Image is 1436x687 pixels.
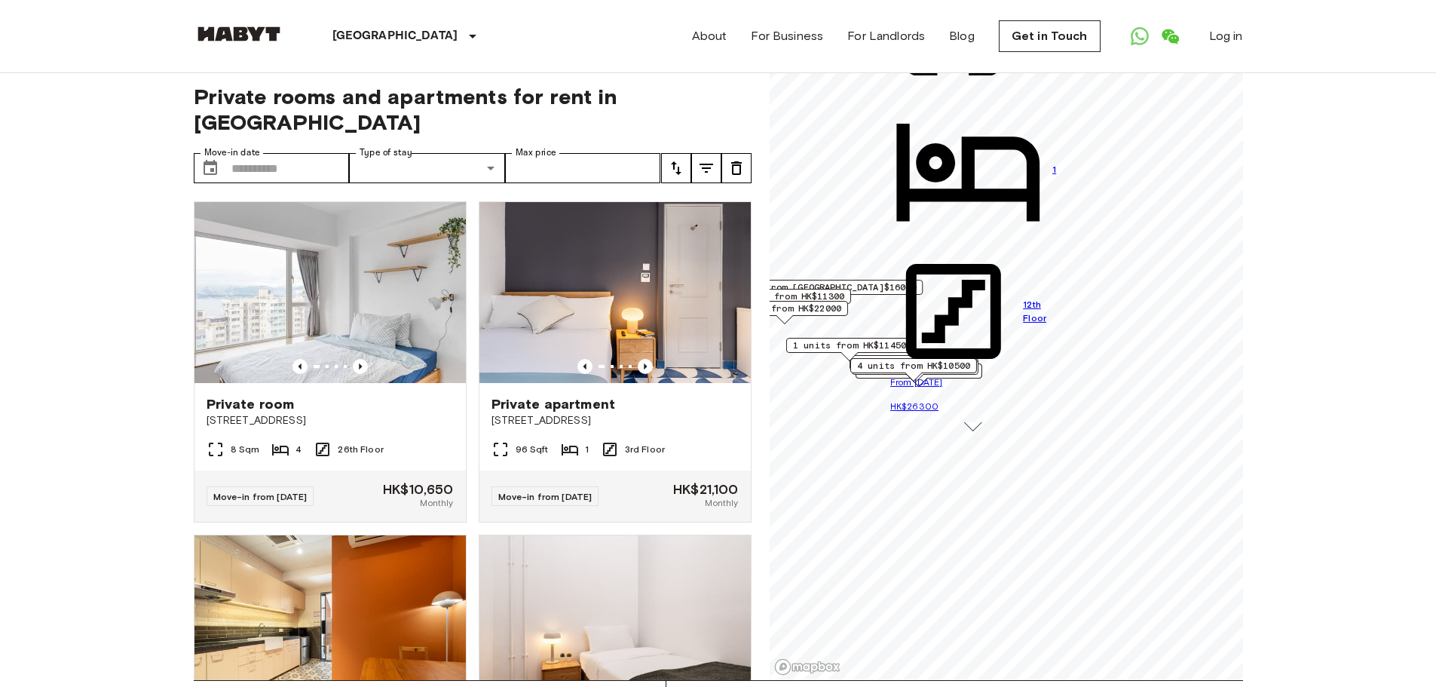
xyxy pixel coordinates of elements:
[705,496,738,510] span: Monthly
[353,359,368,374] button: Previous image
[498,491,592,502] span: Move-in from [DATE]
[792,339,905,352] span: 1 units from HK$11450
[383,483,453,496] span: HK$10,650
[207,395,295,413] span: Private room
[849,355,975,379] div: Map marker
[847,27,925,45] a: For Landlords
[1155,21,1185,51] a: Open WeChat
[479,202,751,383] img: Marketing picture of unit HK-01-055-003-001
[774,658,840,676] a: Mapbox logo
[332,27,458,45] p: [GEOGRAPHIC_DATA]
[638,359,653,374] button: Previous image
[491,395,616,413] span: Private apartment
[204,146,260,159] label: Move-in date
[730,290,844,303] span: 1 units from HK$11300
[889,399,1055,414] p: HK$26300
[491,413,739,428] span: [STREET_ADDRESS]
[949,27,975,45] a: Blog
[516,443,549,456] span: 96 Sqft
[194,26,284,41] img: Habyt
[999,20,1101,52] a: Get in Touch
[479,201,752,523] a: Marketing picture of unit HK-01-055-003-001Previous imagePrevious imagePrivate apartment[STREET_A...
[194,202,466,383] img: Marketing picture of unit HK-01-028-001-02
[213,491,308,502] span: Move-in from [DATE]
[889,376,942,388] span: From [DATE]
[360,146,412,159] label: Type of stay
[585,443,589,456] span: 1
[785,338,912,361] div: Map marker
[625,443,665,456] span: 3rd Floor
[207,413,454,428] span: [STREET_ADDRESS]
[673,483,738,496] span: HK$21,100
[724,289,850,312] div: Map marker
[1125,21,1155,51] a: Open WhatsApp
[420,496,453,510] span: Monthly
[577,359,592,374] button: Previous image
[338,443,384,456] span: 26th Floor
[661,153,691,183] button: tune
[194,84,752,135] span: Private rooms and apartments for rent in [GEOGRAPHIC_DATA]
[1209,27,1243,45] a: Log in
[721,301,847,324] div: Map marker
[856,359,969,373] span: 4 units from HK$10500
[1023,298,1056,325] span: 12th Floor
[195,153,225,183] button: Choose date
[295,443,302,456] span: 4
[727,302,840,315] span: 1 units from HK$22000
[722,281,916,294] span: 2 units from [GEOGRAPHIC_DATA]$16000
[231,443,260,456] span: 8 Sqm
[751,27,823,45] a: For Business
[516,146,556,159] label: Max price
[770,66,1243,680] canvas: Map
[715,280,923,303] div: Map marker
[692,27,727,45] a: About
[194,201,467,523] a: Marketing picture of unit HK-01-028-001-02Previous imagePrevious imagePrivate room[STREET_ADDRESS...
[1052,163,1056,176] span: 1
[721,153,752,183] button: tune
[850,358,976,382] div: Map marker
[691,153,721,183] button: tune
[292,359,308,374] button: Previous image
